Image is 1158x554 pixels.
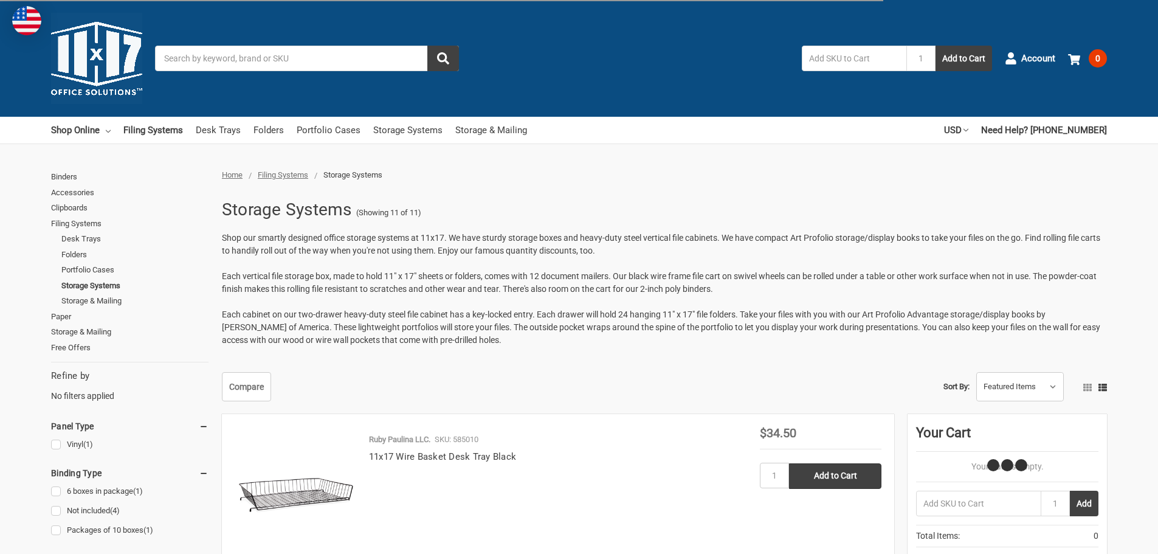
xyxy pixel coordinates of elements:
[51,466,209,480] h5: Binding Type
[143,525,153,535] span: (1)
[1005,43,1055,74] a: Account
[435,434,478,446] p: SKU: 585010
[51,483,209,500] a: 6 boxes in package
[916,530,960,542] span: Total Items:
[323,170,382,179] span: Storage Systems
[110,506,120,515] span: (4)
[222,170,243,179] a: Home
[981,117,1107,144] a: Need Help? [PHONE_NUMBER]
[51,169,209,185] a: Binders
[455,117,527,144] a: Storage & Mailing
[258,170,308,179] a: Filing Systems
[222,271,1097,294] span: Each vertical file storage box, made to hold 11" x 17" sheets or folders, comes with 12 document ...
[51,13,142,104] img: 11x17.com
[51,437,209,453] a: Vinyl
[51,369,209,383] h5: Refine by
[83,440,93,449] span: (1)
[155,46,459,71] input: Search by keyword, brand or SKU
[51,503,209,519] a: Not included
[51,185,209,201] a: Accessories
[51,369,209,402] div: No filters applied
[61,262,209,278] a: Portfolio Cases
[1021,52,1055,66] span: Account
[222,194,352,226] h1: Storage Systems
[51,117,111,144] a: Shop Online
[51,324,209,340] a: Storage & Mailing
[51,522,209,539] a: Packages of 10 boxes
[373,117,443,144] a: Storage Systems
[1068,43,1107,74] a: 0
[356,207,421,219] span: (Showing 11 of 11)
[235,427,356,549] img: 11x17 Wire Basket Desk Tray Black
[61,247,209,263] a: Folders
[789,463,881,489] input: Add to Cart
[222,310,1100,345] span: Each cabinet on our two-drawer heavy-duty steel file cabinet has a key-locked entry. Each drawer ...
[1089,49,1107,68] span: 0
[916,423,1098,452] div: Your Cart
[1070,491,1098,516] button: Add
[51,340,209,356] a: Free Offers
[936,46,992,71] button: Add to Cart
[222,372,271,401] a: Compare
[297,117,360,144] a: Portfolio Cases
[802,46,906,71] input: Add SKU to Cart
[123,117,183,144] a: Filing Systems
[760,426,796,440] span: $34.50
[944,117,968,144] a: USD
[253,117,284,144] a: Folders
[943,378,970,396] label: Sort By:
[51,200,209,216] a: Clipboards
[369,434,430,446] p: Ruby Paulina LLC.
[369,451,516,462] a: 11x17 Wire Basket Desk Tray Black
[51,216,209,232] a: Filing Systems
[61,293,209,309] a: Storage & Mailing
[916,491,1041,516] input: Add SKU to Cart
[61,278,209,294] a: Storage Systems
[133,486,143,496] span: (1)
[916,460,1098,473] p: Your Cart Is Empty.
[12,6,41,35] img: duty and tax information for United States
[1094,530,1098,542] span: 0
[196,117,241,144] a: Desk Trays
[61,231,209,247] a: Desk Trays
[51,309,209,325] a: Paper
[51,419,209,434] h5: Panel Type
[222,233,1100,255] span: Shop our smartly designed office storage systems at 11x17. We have sturdy storage boxes and heavy...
